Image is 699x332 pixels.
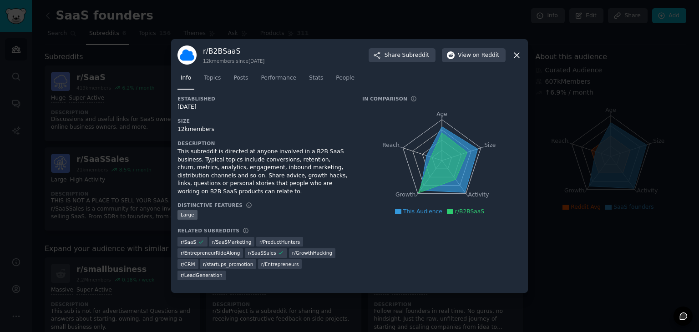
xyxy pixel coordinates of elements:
[203,58,264,64] div: 12k members since [DATE]
[248,250,276,256] span: r/ SaaSSales
[181,74,191,82] span: Info
[484,142,496,148] tspan: Size
[177,118,349,124] h3: Size
[336,74,355,82] span: People
[468,192,489,198] tspan: Activity
[177,202,243,208] h3: Distinctive Features
[292,250,332,256] span: r/ GrowthHacking
[436,111,447,117] tspan: Age
[177,126,349,134] div: 12k members
[177,227,239,234] h3: Related Subreddits
[230,71,251,90] a: Posts
[385,51,429,60] span: Share
[203,261,253,267] span: r/ startups_promotion
[258,71,299,90] a: Performance
[212,239,251,245] span: r/ SaaSMarketing
[233,74,248,82] span: Posts
[362,96,407,102] h3: In Comparison
[201,71,224,90] a: Topics
[181,261,195,267] span: r/ CRM
[395,192,415,198] tspan: Growth
[181,272,223,278] span: r/ LeadGeneration
[333,71,358,90] a: People
[369,48,436,63] button: ShareSubreddit
[177,103,349,111] div: [DATE]
[473,51,499,60] span: on Reddit
[177,140,349,146] h3: Description
[181,250,240,256] span: r/ EntrepreneurRideAlong
[458,51,499,60] span: View
[177,45,197,65] img: B2BSaaS
[177,210,198,220] div: Large
[259,239,300,245] span: r/ ProductHunters
[403,208,442,215] span: This Audience
[402,51,429,60] span: Subreddit
[382,142,400,148] tspan: Reach
[177,148,349,196] div: This subreddit is directed at anyone involved in a B2B SaaS business. Typical topics include conv...
[442,48,506,63] button: Viewon Reddit
[181,239,196,245] span: r/ SaaS
[455,208,484,215] span: r/B2BSaaS
[177,71,194,90] a: Info
[309,74,323,82] span: Stats
[261,74,296,82] span: Performance
[204,74,221,82] span: Topics
[177,96,349,102] h3: Established
[203,46,264,56] h3: r/ B2BSaaS
[306,71,326,90] a: Stats
[261,261,299,267] span: r/ Entrepreneurs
